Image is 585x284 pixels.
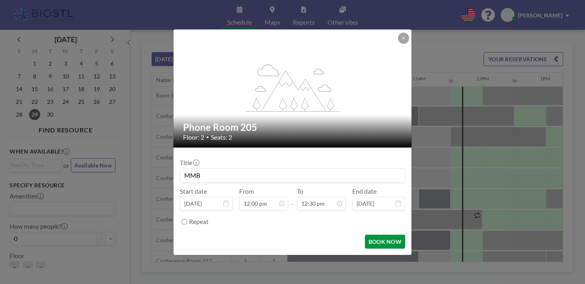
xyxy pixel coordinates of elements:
[365,235,405,249] button: BOOK NOW
[180,159,199,167] label: Title
[183,133,204,141] span: Floor: 2
[246,64,340,111] g: flex-grow: 1.2;
[211,133,232,141] span: Seats: 2
[183,121,403,133] h2: Phone Room 205
[291,190,294,208] span: -
[189,218,209,226] label: Repeat
[180,169,405,182] input: Michael's reservation
[206,134,209,140] span: •
[297,187,303,195] label: To
[352,187,376,195] label: End date
[180,187,207,195] label: Start date
[239,187,254,195] label: From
